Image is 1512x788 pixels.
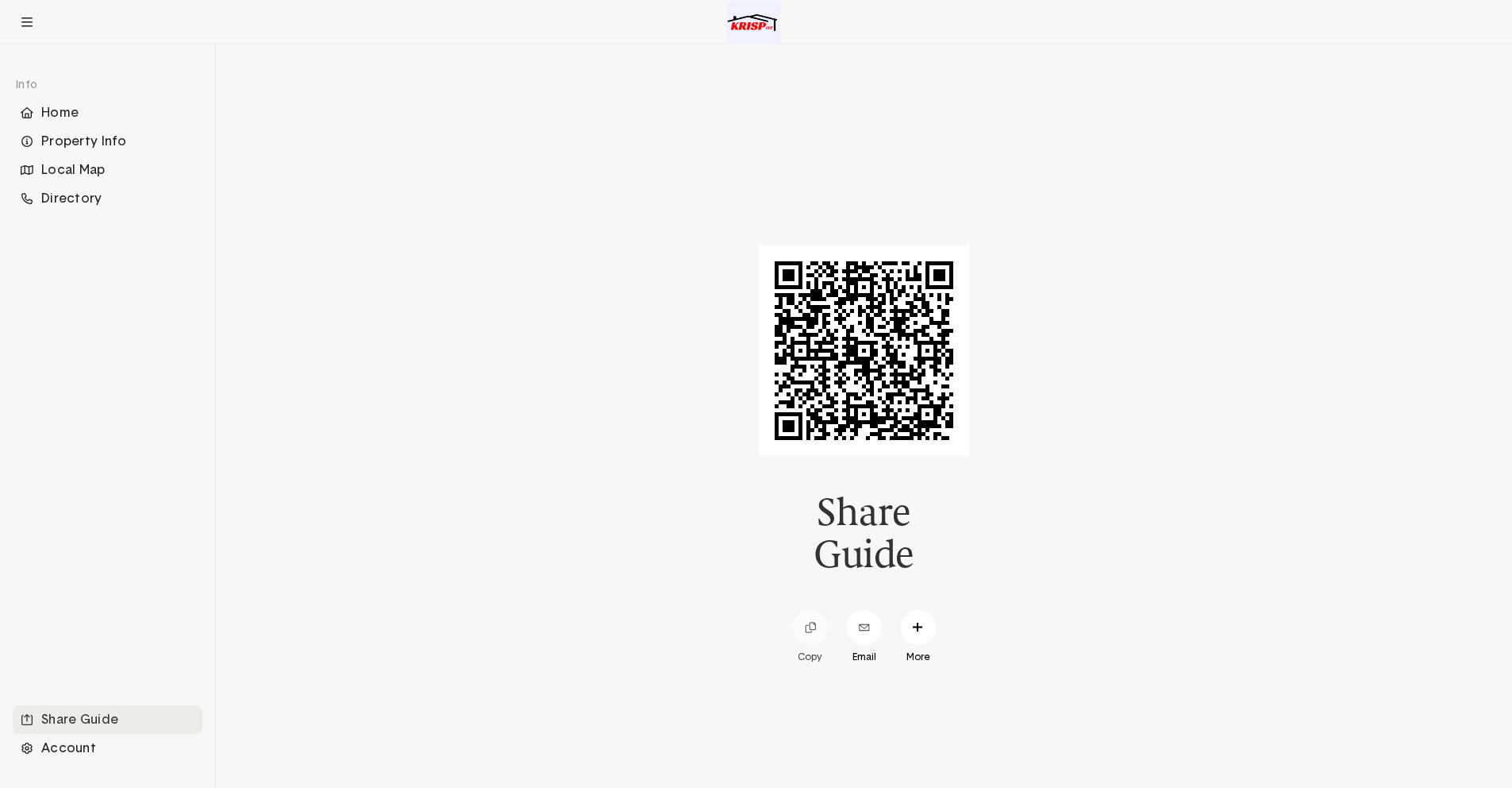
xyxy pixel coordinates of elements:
[13,705,202,734] li: Navigation item
[13,705,202,734] div: Share Guide
[13,127,202,156] div: Property Info
[13,98,202,127] div: Home
[13,734,202,763] li: Navigation item
[847,610,882,664] a: Email
[13,98,202,127] li: Navigation item
[814,491,914,575] h2: Share Guide
[13,156,202,184] div: Local Map
[759,245,969,456] img: qr-code
[793,610,828,664] a: Copy
[13,184,202,213] li: Navigation item
[901,610,936,664] a: More
[727,1,780,44] img: Logo
[13,127,202,156] li: Navigation item
[13,184,202,213] div: Directory
[13,156,202,184] li: Navigation item
[13,734,202,763] div: Account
